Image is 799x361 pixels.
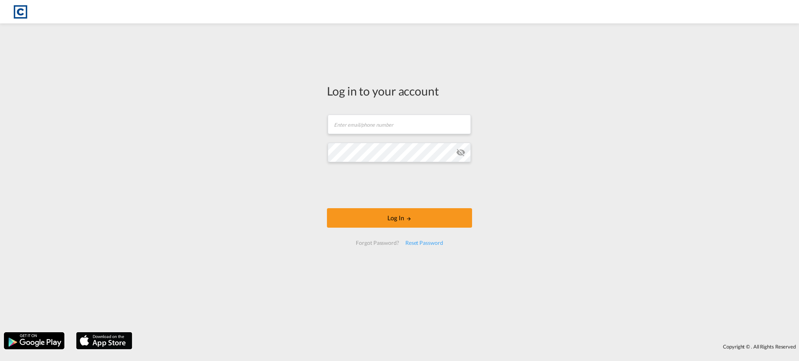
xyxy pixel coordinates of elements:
img: google.png [3,331,65,350]
div: Forgot Password? [353,236,402,250]
img: 1fdb9190129311efbfaf67cbb4249bed.jpeg [12,3,29,21]
img: apple.png [75,331,133,350]
div: Reset Password [402,236,446,250]
iframe: reCAPTCHA [340,170,459,200]
input: Enter email/phone number [328,115,471,134]
md-icon: icon-eye-off [456,148,465,157]
button: LOGIN [327,208,472,228]
div: Log in to your account [327,83,472,99]
div: Copyright © . All Rights Reserved [136,340,799,353]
